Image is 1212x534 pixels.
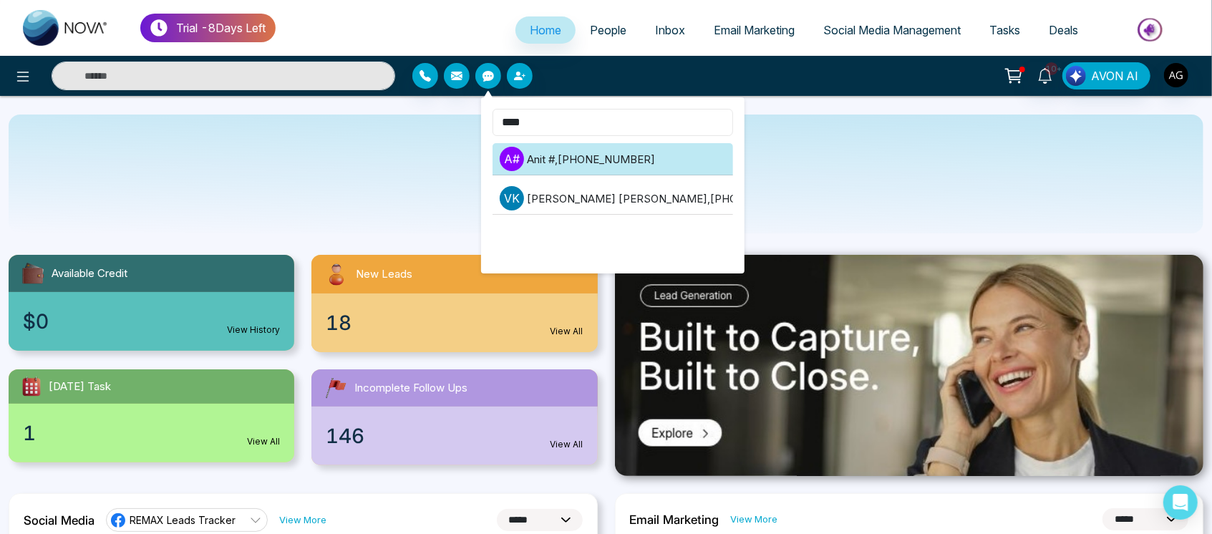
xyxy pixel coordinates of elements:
[24,513,94,528] h2: Social Media
[323,261,350,288] img: newLeads.svg
[989,23,1020,37] span: Tasks
[303,255,606,352] a: New Leads18View All
[356,266,412,283] span: New Leads
[493,143,733,175] li: A# Anit #,[PHONE_NUMBER]
[500,147,524,171] p: A #
[326,308,352,338] span: 18
[1062,62,1150,89] button: AVON AI
[655,23,685,37] span: Inbox
[576,16,641,44] a: People
[323,375,349,401] img: followUps.svg
[809,16,975,44] a: Social Media Management
[551,325,583,338] a: View All
[641,16,699,44] a: Inbox
[23,10,109,46] img: Nova CRM Logo
[1028,62,1062,87] a: 10+
[23,418,36,448] span: 1
[500,186,524,210] p: V K
[1045,62,1058,75] span: 10+
[247,435,280,448] a: View All
[52,266,127,282] span: Available Credit
[493,183,733,215] li: VK [PERSON_NAME] [PERSON_NAME],[PHONE_NUMBER]
[23,306,49,336] span: $0
[49,379,111,395] span: [DATE] Task
[1091,67,1138,84] span: AVON AI
[303,369,606,465] a: Incomplete Follow Ups146View All
[1164,63,1188,87] img: User Avatar
[279,513,326,527] a: View More
[975,16,1034,44] a: Tasks
[326,421,364,451] span: 146
[20,375,43,398] img: todayTask.svg
[823,23,961,37] span: Social Media Management
[227,324,280,336] a: View History
[699,16,809,44] a: Email Marketing
[354,380,467,397] span: Incomplete Follow Ups
[530,23,561,37] span: Home
[630,513,719,527] h2: Email Marketing
[714,23,795,37] span: Email Marketing
[1100,14,1203,46] img: Market-place.gif
[590,23,626,37] span: People
[1163,485,1198,520] div: Open Intercom Messenger
[731,513,778,526] a: View More
[20,261,46,286] img: availableCredit.svg
[1066,66,1086,86] img: Lead Flow
[615,255,1204,477] img: .
[130,513,236,527] span: REMAX Leads Tracker
[176,19,266,37] p: Trial - 8 Days Left
[551,438,583,451] a: View All
[515,16,576,44] a: Home
[1034,16,1092,44] a: Deals
[1049,23,1078,37] span: Deals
